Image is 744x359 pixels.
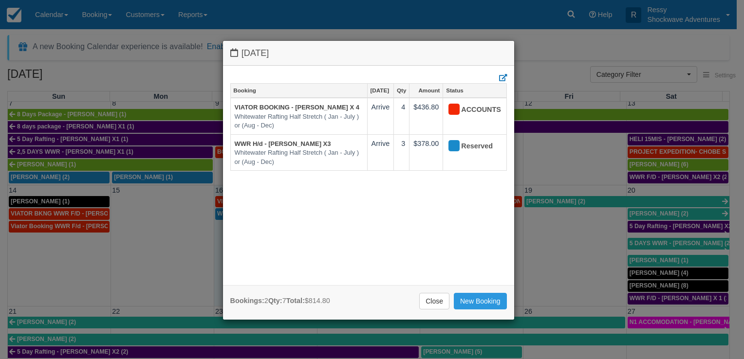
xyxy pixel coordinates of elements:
td: 4 [394,98,409,134]
div: ACCOUNTS [447,102,494,118]
a: [DATE] [368,84,394,97]
a: Status [443,84,506,97]
a: Close [419,293,449,309]
div: 2 7 $814.80 [230,296,330,306]
a: Qty [394,84,409,97]
strong: Qty: [268,297,282,305]
a: VIATOR BOOKING - [PERSON_NAME] X 4 [235,104,359,111]
td: 3 [394,134,409,171]
td: Arrive [367,98,394,134]
a: WWR H/d - [PERSON_NAME] X3 [235,140,331,147]
h4: [DATE] [230,48,507,58]
a: New Booking [454,293,507,309]
div: Reserved [447,139,494,154]
td: $436.80 [409,98,443,134]
td: Arrive [367,134,394,171]
em: Whitewater Rafting Half Stretch ( Jan - July ) or (Aug - Dec) [235,148,363,166]
strong: Bookings: [230,297,264,305]
a: Booking [231,84,367,97]
em: Whitewater Rafting Half Stretch ( Jan - July ) or (Aug - Dec) [235,112,363,130]
td: $378.00 [409,134,443,171]
strong: Total: [286,297,305,305]
a: Amount [409,84,443,97]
